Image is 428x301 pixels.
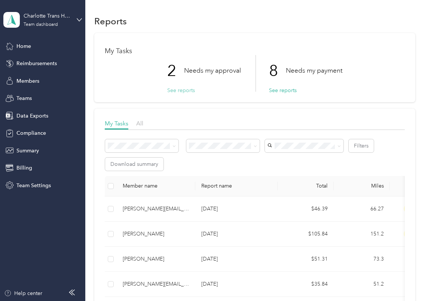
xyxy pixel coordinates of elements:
[201,230,272,238] p: [DATE]
[16,112,48,120] span: Data Exports
[167,55,184,86] p: 2
[334,222,390,247] td: 151.2
[16,94,32,102] span: Teams
[16,147,39,155] span: Summary
[24,22,58,27] div: Team dashboard
[278,222,334,247] td: $105.84
[105,47,404,55] h1: My Tasks
[16,164,32,172] span: Billing
[278,197,334,222] td: $46.39
[123,230,189,238] div: [PERSON_NAME]
[123,183,189,189] div: Member name
[24,12,70,20] div: Charlotte Trans Health
[386,259,428,301] iframe: Everlance-gr Chat Button Frame
[167,86,195,94] button: See reports
[16,42,31,50] span: Home
[269,55,286,86] p: 8
[94,17,127,25] h1: Reports
[105,158,163,171] button: Download summary
[334,272,390,297] td: 51.2
[269,86,297,94] button: See reports
[16,77,39,85] span: Members
[184,66,241,75] p: Needs my approval
[278,247,334,272] td: $51.31
[123,205,189,213] div: [PERSON_NAME][EMAIL_ADDRESS][DOMAIN_NAME]
[123,280,189,288] div: [PERSON_NAME][EMAIL_ADDRESS][DOMAIN_NAME]
[105,120,128,127] span: My Tasks
[117,176,195,197] th: Member name
[278,272,334,297] td: $35.84
[4,289,42,297] button: Help center
[123,255,189,263] div: [PERSON_NAME]
[201,255,272,263] p: [DATE]
[16,60,57,67] span: Reimbursements
[284,183,328,189] div: Total
[340,183,384,189] div: Miles
[201,280,272,288] p: [DATE]
[334,197,390,222] td: 66.27
[136,120,143,127] span: All
[349,139,374,152] button: Filters
[286,66,342,75] p: Needs my payment
[201,205,272,213] p: [DATE]
[16,182,51,189] span: Team Settings
[16,129,46,137] span: Compliance
[195,176,278,197] th: Report name
[334,247,390,272] td: 73.3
